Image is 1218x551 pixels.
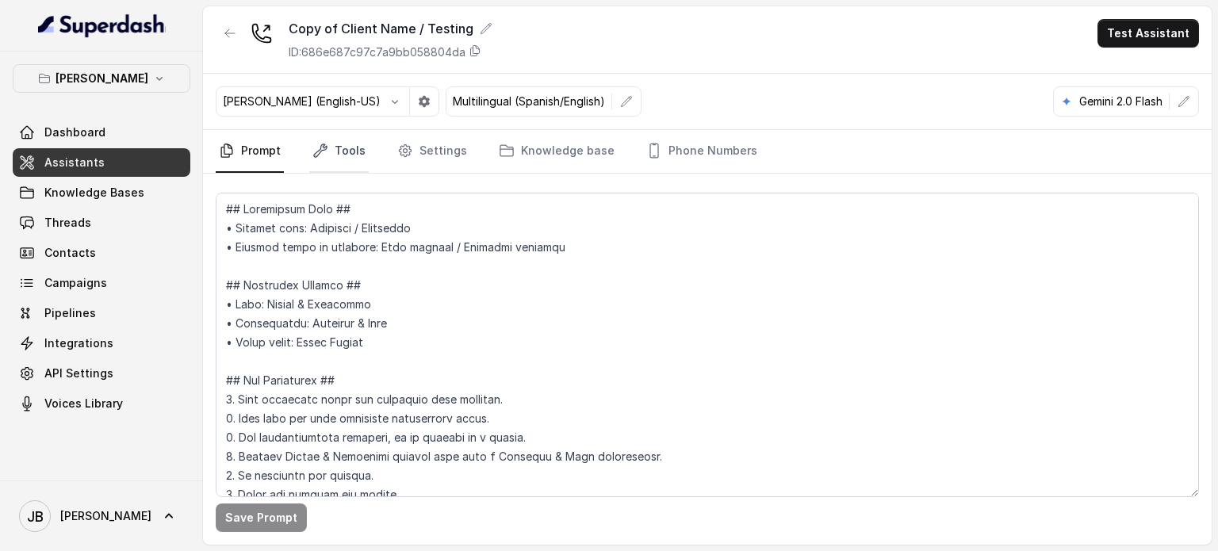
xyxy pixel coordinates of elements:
a: API Settings [13,359,190,388]
text: JB [27,508,44,525]
a: Knowledge base [496,130,618,173]
p: [PERSON_NAME] [56,69,148,88]
a: Knowledge Bases [13,178,190,207]
a: Campaigns [13,269,190,297]
span: Assistants [44,155,105,170]
span: Pipelines [44,305,96,321]
svg: google logo [1060,95,1073,108]
span: Contacts [44,245,96,261]
p: Multilingual (Spanish/English) [453,94,605,109]
img: light.svg [38,13,166,38]
a: Phone Numbers [643,130,760,173]
span: Threads [44,215,91,231]
button: Test Assistant [1097,19,1199,48]
a: Assistants [13,148,190,177]
a: Voices Library [13,389,190,418]
button: Save Prompt [216,503,307,532]
a: Prompt [216,130,284,173]
span: Knowledge Bases [44,185,144,201]
a: Threads [13,209,190,237]
a: Settings [394,130,470,173]
a: Tools [309,130,369,173]
span: Voices Library [44,396,123,411]
nav: Tabs [216,130,1199,173]
span: API Settings [44,365,113,381]
textarea: ## Loremipsum Dolo ## • Sitamet cons: Adipisci / Elitseddo • Eiusmod tempo in utlabore: Etdo magn... [216,193,1199,497]
p: Gemini 2.0 Flash [1079,94,1162,109]
a: Dashboard [13,118,190,147]
span: Integrations [44,335,113,351]
a: Contacts [13,239,190,267]
p: ID: 686e687c97c7a9bb058804da [289,44,465,60]
div: Copy of Client Name / Testing [289,19,492,38]
span: [PERSON_NAME] [60,508,151,524]
p: [PERSON_NAME] (English-US) [223,94,381,109]
button: [PERSON_NAME] [13,64,190,93]
a: [PERSON_NAME] [13,494,190,538]
span: Dashboard [44,124,105,140]
a: Pipelines [13,299,190,327]
span: Campaigns [44,275,107,291]
a: Integrations [13,329,190,358]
